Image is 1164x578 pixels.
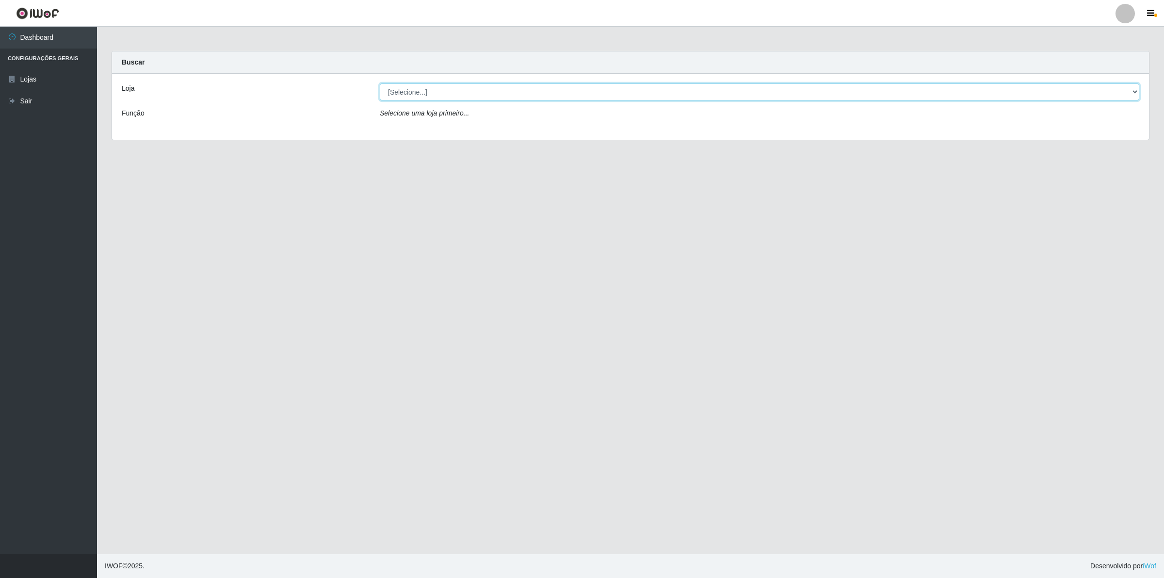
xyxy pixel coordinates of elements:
a: iWof [1143,562,1156,570]
span: IWOF [105,562,123,570]
i: Selecione uma loja primeiro... [380,109,469,117]
strong: Buscar [122,58,145,66]
span: Desenvolvido por [1090,561,1156,571]
label: Função [122,108,145,118]
label: Loja [122,83,134,94]
span: © 2025 . [105,561,145,571]
img: CoreUI Logo [16,7,59,19]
